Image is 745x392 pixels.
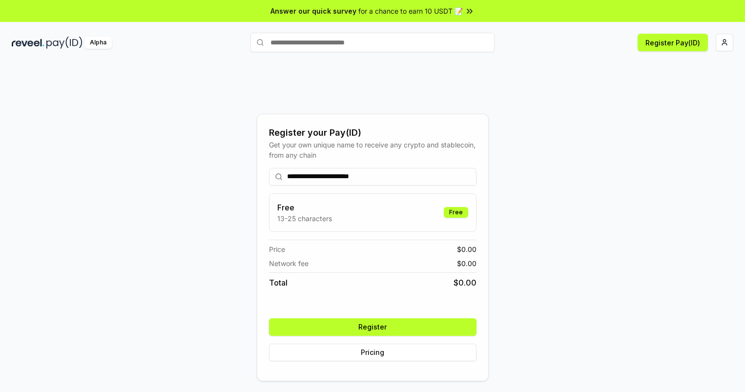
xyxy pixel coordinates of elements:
[84,37,112,49] div: Alpha
[269,258,309,268] span: Network fee
[269,140,476,160] div: Get your own unique name to receive any crypto and stablecoin, from any chain
[269,244,285,254] span: Price
[269,126,476,140] div: Register your Pay(ID)
[12,37,44,49] img: reveel_dark
[269,277,288,289] span: Total
[270,6,356,16] span: Answer our quick survey
[457,244,476,254] span: $ 0.00
[46,37,83,49] img: pay_id
[454,277,476,289] span: $ 0.00
[638,34,708,51] button: Register Pay(ID)
[358,6,463,16] span: for a chance to earn 10 USDT 📝
[444,207,468,218] div: Free
[457,258,476,268] span: $ 0.00
[269,344,476,361] button: Pricing
[277,213,332,224] p: 13-25 characters
[269,318,476,336] button: Register
[277,202,332,213] h3: Free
